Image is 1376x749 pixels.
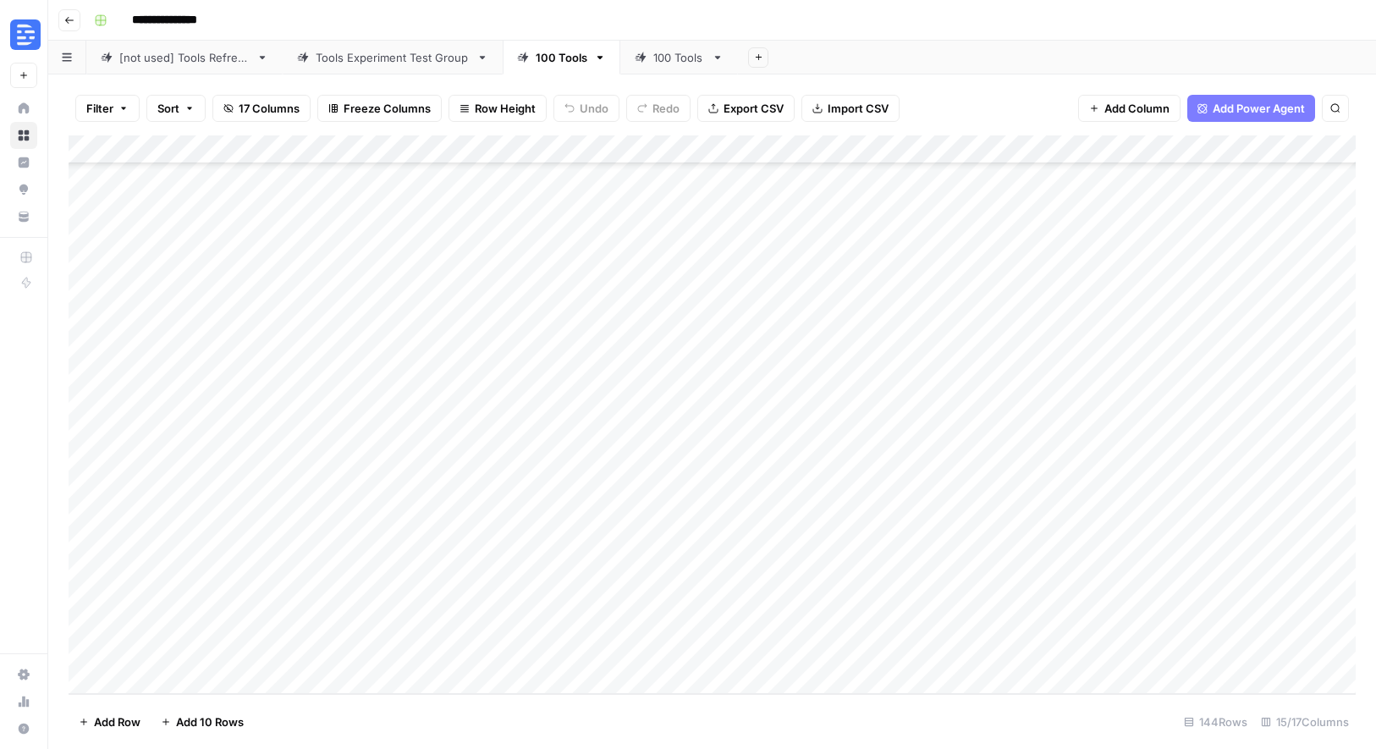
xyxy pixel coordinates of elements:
button: Filter [75,95,140,122]
button: Import CSV [801,95,900,122]
a: Opportunities [10,176,37,203]
span: Redo [652,100,680,117]
a: Insights [10,149,37,176]
span: Add Row [94,713,140,730]
span: Sort [157,100,179,117]
a: Your Data [10,203,37,230]
button: Add 10 Rows [151,708,254,735]
span: Filter [86,100,113,117]
span: Add Column [1104,100,1170,117]
div: 15/17 Columns [1254,708,1356,735]
button: 17 Columns [212,95,311,122]
a: Home [10,95,37,122]
button: Row Height [449,95,547,122]
button: Workspace: Descript [10,14,37,56]
button: Add Power Agent [1187,95,1315,122]
button: Help + Support [10,715,37,742]
span: Row Height [475,100,536,117]
span: 17 Columns [239,100,300,117]
div: 144 Rows [1177,708,1254,735]
button: Undo [553,95,619,122]
button: Redo [626,95,691,122]
button: Export CSV [697,95,795,122]
div: 100 Tools [536,49,587,66]
a: 100 Tools [620,41,738,74]
a: Tools Experiment Test Group [283,41,503,74]
a: Browse [10,122,37,149]
span: Import CSV [828,100,889,117]
div: [not used] Tools Refresh [119,49,250,66]
span: Add 10 Rows [176,713,244,730]
span: Undo [580,100,608,117]
a: Usage [10,688,37,715]
span: Export CSV [724,100,784,117]
span: Add Power Agent [1213,100,1305,117]
a: [not used] Tools Refresh [86,41,283,74]
button: Add Column [1078,95,1181,122]
a: Settings [10,661,37,688]
img: Descript Logo [10,19,41,50]
button: Sort [146,95,206,122]
span: Freeze Columns [344,100,431,117]
button: Freeze Columns [317,95,442,122]
button: Add Row [69,708,151,735]
div: 100 Tools [653,49,705,66]
div: Tools Experiment Test Group [316,49,470,66]
a: 100 Tools [503,41,620,74]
